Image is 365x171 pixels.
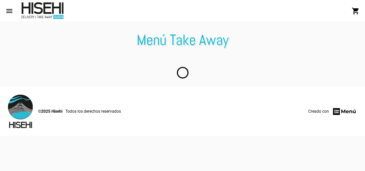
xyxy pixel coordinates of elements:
img: menu-firm.png [332,107,357,116]
mat-icon: shopping_cart [352,7,360,15]
a: Creado con [308,107,357,116]
span: ©2025 Hisehi [38,108,62,115]
span: Todos los derechos reservados [65,108,121,115]
mat-icon: menu [5,7,13,15]
span: Creado con [308,108,329,115]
